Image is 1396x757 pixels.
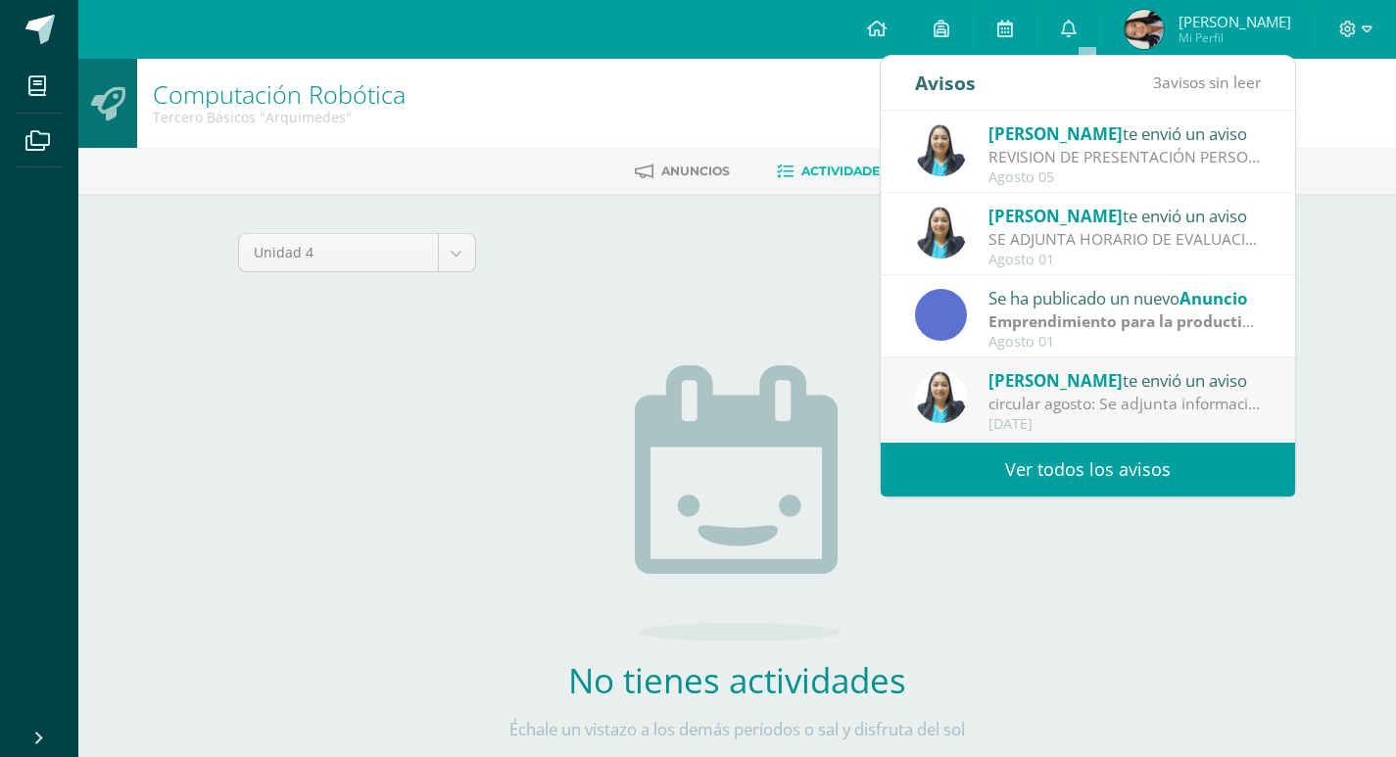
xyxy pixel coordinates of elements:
[988,122,1123,145] span: [PERSON_NAME]
[1125,10,1164,49] img: f624347e1b0249601f4fbf5a5428dcfc.png
[449,657,1027,703] h2: No tienes actividades
[153,108,406,126] div: Tercero Básicos 'Arquimedes'
[881,443,1295,497] a: Ver todos los avisos
[915,207,967,259] img: 49168807a2b8cca0ef2119beca2bd5ad.png
[988,228,1261,251] div: SE ADJUNTA HORARIO DE EVALUACIONES: Saludos cordiales, se adjunta horario de evaluaciones para la...
[153,80,406,108] h1: Computación Robótica
[153,77,406,111] a: Computación Robótica
[988,252,1261,268] div: Agosto 01
[254,234,423,271] span: Unidad 4
[988,416,1261,433] div: [DATE]
[988,146,1261,168] div: REVISION DE PRESENTACIÓN PERSONAL: Saludos Cordiales Les recordamos que estamos en evaluaciones d...
[988,369,1123,392] span: [PERSON_NAME]
[1153,71,1261,93] span: avisos sin leer
[988,310,1284,332] strong: Emprendimiento para la productividad
[988,285,1261,310] div: Se ha publicado un nuevo
[988,203,1261,228] div: te envió un aviso
[988,169,1261,186] div: Agosto 05
[915,124,967,176] img: 49168807a2b8cca0ef2119beca2bd5ad.png
[1153,71,1162,93] span: 3
[988,367,1261,393] div: te envió un aviso
[915,56,976,110] div: Avisos
[661,164,730,178] span: Anuncios
[988,310,1261,333] div: | [PERSON_NAME]
[988,205,1123,227] span: [PERSON_NAME]
[988,334,1261,351] div: Agosto 01
[915,371,967,423] img: 49168807a2b8cca0ef2119beca2bd5ad.png
[1179,287,1247,309] span: Anuncio
[988,393,1261,415] div: circular agosto: Se adjunta información importante
[635,156,730,187] a: Anuncios
[801,164,888,178] span: Actividades
[777,156,888,187] a: Actividades
[635,365,841,641] img: no_activities.png
[988,120,1261,146] div: te envió un aviso
[1179,12,1291,31] span: [PERSON_NAME]
[1179,29,1291,46] span: Mi Perfil
[449,719,1027,740] p: Échale un vistazo a los demás períodos o sal y disfruta del sol
[239,234,475,271] a: Unidad 4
